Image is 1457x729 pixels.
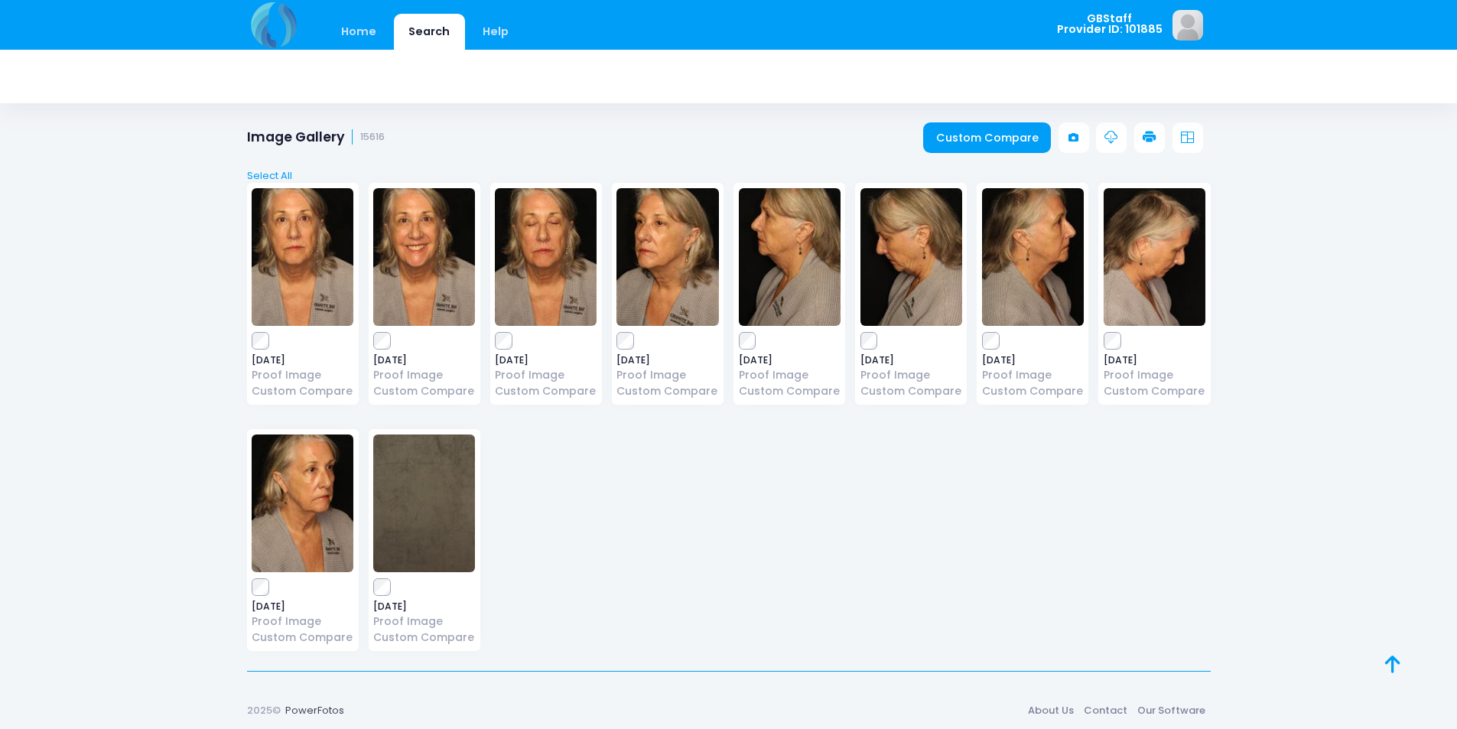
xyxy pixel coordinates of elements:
img: image [373,434,475,572]
a: Proof Image [373,367,475,383]
a: Custom Compare [373,630,475,646]
img: image [495,188,597,326]
a: Home [327,14,392,50]
span: [DATE] [860,356,962,365]
a: Custom Compare [1104,383,1205,399]
a: Custom Compare [252,630,353,646]
a: Proof Image [739,367,841,383]
a: Custom Compare [252,383,353,399]
a: Custom Compare [982,383,1084,399]
span: [DATE] [252,602,353,611]
a: Custom Compare [616,383,718,399]
a: Proof Image [495,367,597,383]
a: Our Software [1133,696,1211,724]
img: image [252,188,353,326]
a: Proof Image [616,367,718,383]
img: image [860,188,962,326]
a: Proof Image [982,367,1084,383]
img: image [1172,10,1203,41]
span: [DATE] [616,356,718,365]
span: 2025© [247,703,281,718]
a: Custom Compare [495,383,597,399]
small: 15616 [360,132,385,143]
a: PowerFotos [285,703,344,718]
a: Proof Image [1104,367,1205,383]
a: Custom Compare [739,383,841,399]
a: Search [394,14,465,50]
a: Proof Image [252,613,353,630]
span: [DATE] [739,356,841,365]
span: [DATE] [1104,356,1205,365]
span: [DATE] [252,356,353,365]
a: Custom Compare [373,383,475,399]
img: image [616,188,718,326]
a: Contact [1079,696,1133,724]
img: image [1104,188,1205,326]
a: Proof Image [860,367,962,383]
img: image [252,434,353,572]
img: image [373,188,475,326]
span: [DATE] [373,356,475,365]
a: Custom Compare [860,383,962,399]
a: Help [467,14,523,50]
span: GBStaff Provider ID: 101885 [1057,13,1163,35]
a: Custom Compare [923,122,1051,153]
a: Select All [242,168,1215,184]
a: About Us [1023,696,1079,724]
a: Proof Image [252,367,353,383]
a: Proof Image [373,613,475,630]
h1: Image Gallery [247,129,385,145]
img: image [982,188,1084,326]
span: [DATE] [982,356,1084,365]
span: [DATE] [495,356,597,365]
img: image [739,188,841,326]
span: [DATE] [373,602,475,611]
